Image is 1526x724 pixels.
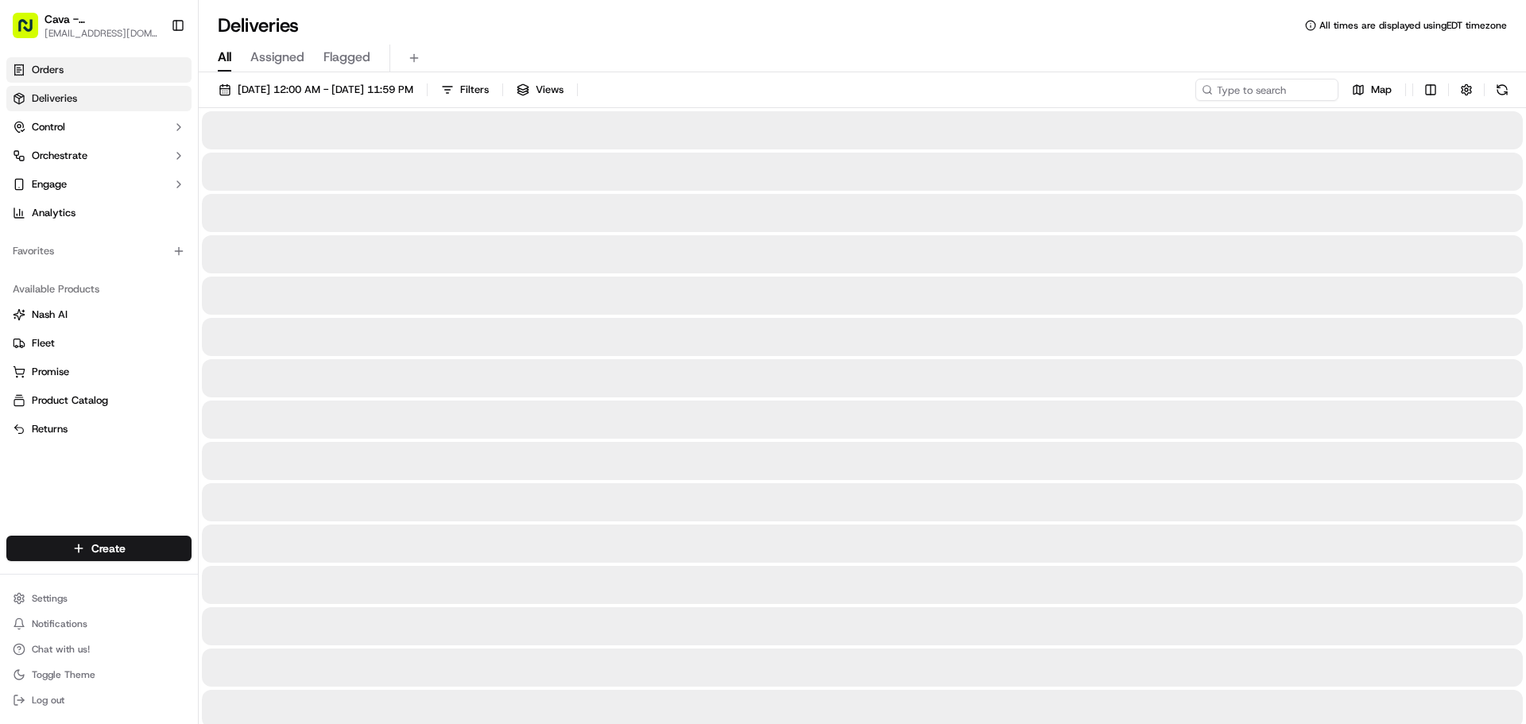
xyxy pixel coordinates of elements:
[32,618,87,630] span: Notifications
[6,416,192,442] button: Returns
[250,48,304,67] span: Assigned
[32,336,55,350] span: Fleet
[6,664,192,686] button: Toggle Theme
[6,238,192,264] div: Favorites
[32,422,68,436] span: Returns
[6,331,192,356] button: Fleet
[45,27,158,40] button: [EMAIL_ADDRESS][DOMAIN_NAME]
[32,120,65,134] span: Control
[13,365,185,379] a: Promise
[13,422,185,436] a: Returns
[72,152,261,168] div: Start new chat
[218,48,231,67] span: All
[158,394,192,406] span: Pylon
[238,83,413,97] span: [DATE] 12:00 AM - [DATE] 11:59 PM
[1345,79,1399,101] button: Map
[128,349,261,377] a: 💻API Documentation
[32,63,64,77] span: Orders
[32,355,122,371] span: Knowledge Base
[10,349,128,377] a: 📗Knowledge Base
[6,57,192,83] a: Orders
[16,16,48,48] img: Nash
[112,393,192,406] a: Powered byPylon
[32,365,69,379] span: Promise
[1491,79,1513,101] button: Refresh
[270,157,289,176] button: Start new chat
[434,79,496,101] button: Filters
[13,393,185,408] a: Product Catalog
[218,13,299,38] h1: Deliveries
[6,613,192,635] button: Notifications
[72,168,219,180] div: We're available if you need us!
[6,388,192,413] button: Product Catalog
[33,152,62,180] img: 8571987876998_91fb9ceb93ad5c398215_72.jpg
[16,231,41,262] img: Wisdom Oko
[6,587,192,610] button: Settings
[460,83,489,97] span: Filters
[32,393,108,408] span: Product Catalog
[32,177,67,192] span: Engage
[181,246,214,259] span: [DATE]
[536,83,564,97] span: Views
[32,643,90,656] span: Chat with us!
[6,143,192,168] button: Orchestrate
[32,668,95,681] span: Toggle Theme
[132,289,137,302] span: •
[91,540,126,556] span: Create
[6,359,192,385] button: Promise
[1319,19,1507,32] span: All times are displayed using EDT timezone
[211,79,420,101] button: [DATE] 12:00 AM - [DATE] 11:59 PM
[32,206,76,220] span: Analytics
[6,6,165,45] button: Cava - [GEOGRAPHIC_DATA][EMAIL_ADDRESS][DOMAIN_NAME]
[6,172,192,197] button: Engage
[6,86,192,111] a: Deliveries
[45,11,158,27] button: Cava - [GEOGRAPHIC_DATA]
[32,91,77,106] span: Deliveries
[6,638,192,660] button: Chat with us!
[1195,79,1338,101] input: Type to search
[16,274,41,300] img: Grace Nketiah
[6,689,192,711] button: Log out
[141,289,173,302] span: [DATE]
[16,357,29,370] div: 📗
[1371,83,1392,97] span: Map
[49,246,169,259] span: Wisdom [PERSON_NAME]
[172,246,178,259] span: •
[32,290,45,303] img: 1736555255976-a54dd68f-1ca7-489b-9aae-adbdc363a1c4
[6,114,192,140] button: Control
[150,355,255,371] span: API Documentation
[246,203,289,223] button: See all
[6,277,192,302] div: Available Products
[6,302,192,327] button: Nash AI
[16,64,289,89] p: Welcome 👋
[32,592,68,605] span: Settings
[32,694,64,707] span: Log out
[16,207,107,219] div: Past conversations
[32,247,45,260] img: 1736555255976-a54dd68f-1ca7-489b-9aae-adbdc363a1c4
[32,308,68,322] span: Nash AI
[134,357,147,370] div: 💻
[13,336,185,350] a: Fleet
[509,79,571,101] button: Views
[6,200,192,226] a: Analytics
[41,103,286,119] input: Got a question? Start typing here...
[6,536,192,561] button: Create
[32,149,87,163] span: Orchestrate
[323,48,370,67] span: Flagged
[49,289,129,302] span: [PERSON_NAME]
[16,152,45,180] img: 1736555255976-a54dd68f-1ca7-489b-9aae-adbdc363a1c4
[13,308,185,322] a: Nash AI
